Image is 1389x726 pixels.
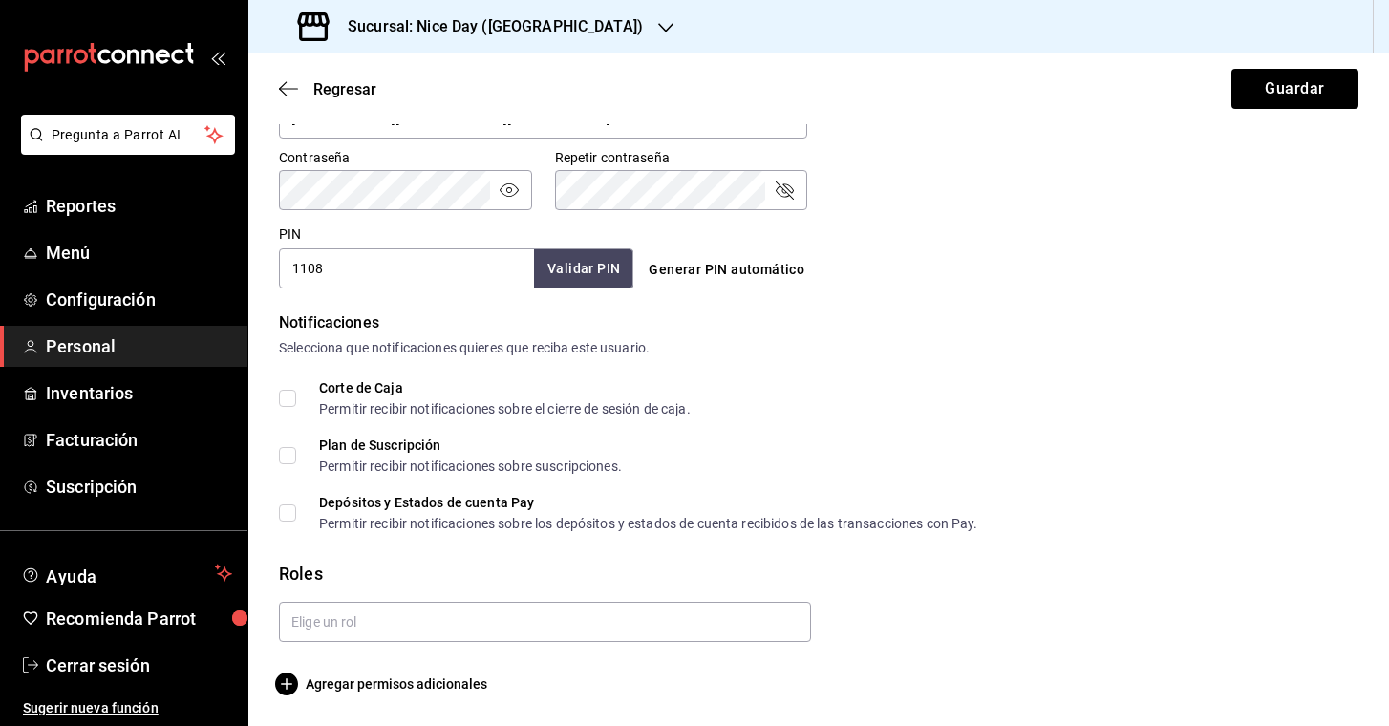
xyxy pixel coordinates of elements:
input: 3 a 6 dígitos [279,248,534,288]
span: Personal [46,333,232,359]
div: Roles [279,561,1358,587]
div: Permitir recibir notificaciones sobre los depósitos y estados de cuenta recibidos de las transacc... [319,517,978,530]
a: Pregunta a Parrot AI [13,139,235,159]
div: Selecciona que notificaciones quieres que reciba este usuario. [279,338,1358,358]
span: Configuración [46,287,232,312]
button: Guardar [1231,69,1358,109]
input: Elige un rol [279,602,811,642]
div: Permitir recibir notificaciones sobre suscripciones. [319,459,622,473]
span: Pregunta a Parrot AI [52,125,205,145]
div: Permitir recibir notificaciones sobre el cierre de sesión de caja. [319,402,691,416]
span: Ayuda [46,562,207,585]
div: Plan de Suscripción [319,438,622,452]
button: passwordField [773,179,796,202]
span: Inventarios [46,380,232,406]
button: Pregunta a Parrot AI [21,115,235,155]
button: open_drawer_menu [210,50,225,65]
label: Contraseña [279,151,532,164]
button: Regresar [279,80,376,98]
span: Recomienda Parrot [46,606,232,631]
span: Regresar [313,80,376,98]
label: Repetir contraseña [555,151,808,164]
label: PIN [279,227,301,241]
div: Notificaciones [279,311,1358,334]
button: passwordField [498,179,521,202]
button: Validar PIN [534,249,633,288]
span: Suscripción [46,474,232,500]
div: Depósitos y Estados de cuenta Pay [319,496,978,509]
div: Corte de Caja [319,381,691,395]
span: Reportes [46,193,232,219]
h3: Sucursal: Nice Day ([GEOGRAPHIC_DATA]) [332,15,643,38]
span: Cerrar sesión [46,652,232,678]
button: Generar PIN automático [641,252,812,288]
span: Sugerir nueva función [23,698,232,718]
span: Facturación [46,427,232,453]
span: Menú [46,240,232,266]
button: Agregar permisos adicionales [279,673,487,695]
